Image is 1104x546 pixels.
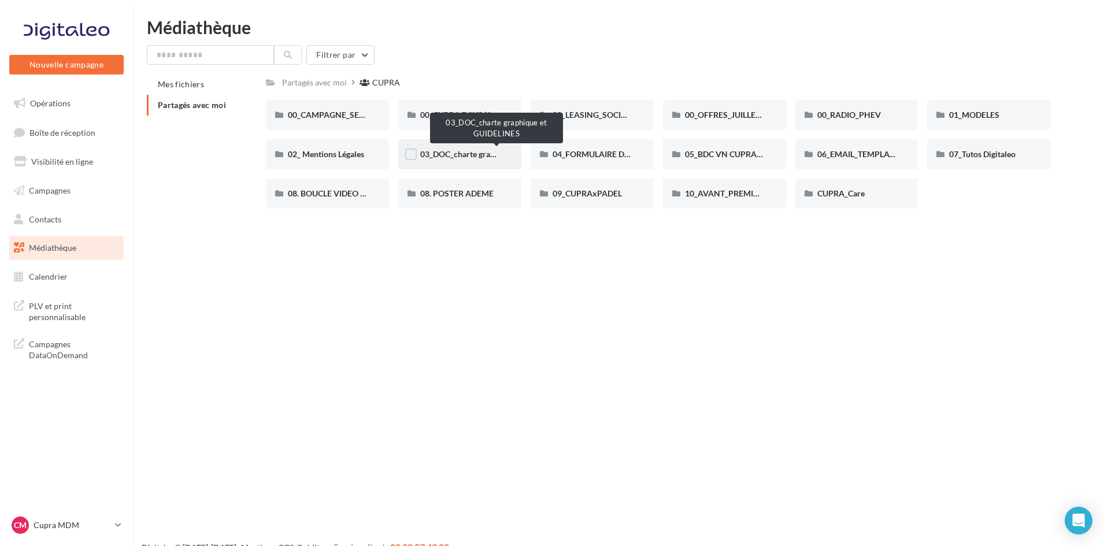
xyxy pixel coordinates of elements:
[372,77,400,88] div: CUPRA
[282,77,347,88] div: Partagés avec moi
[29,298,119,323] span: PLV et print personnalisable
[7,265,126,289] a: Calendrier
[288,149,364,159] span: 02_ Mentions Légales
[29,272,68,281] span: Calendrier
[553,149,724,159] span: 04_FORMULAIRE DES DEMANDES CRÉATIVES
[420,149,572,159] span: 03_DOC_charte graphique et GUIDELINES
[817,149,951,159] span: 06_EMAIL_TEMPLATE HTML CUPRA
[14,519,27,531] span: CM
[9,514,124,536] a: CM Cupra MDM
[158,79,204,89] span: Mes fichiers
[7,120,126,145] a: Boîte de réception
[7,207,126,232] a: Contacts
[7,150,126,174] a: Visibilité en ligne
[7,236,126,260] a: Médiathèque
[949,149,1016,159] span: 07_Tutos Digitaleo
[817,188,865,198] span: CUPRA_Care
[7,91,126,116] a: Opérations
[31,157,93,166] span: Visibilité en ligne
[30,98,71,108] span: Opérations
[29,243,76,252] span: Médiathèque
[147,18,1090,36] div: Médiathèque
[34,519,110,531] p: Cupra MDM
[1065,507,1092,534] div: Open Intercom Messenger
[949,110,999,120] span: 01_MODELES
[158,100,226,110] span: Partagés avec moi
[288,110,396,120] span: 00_CAMPAGNE_SEPTEMBRE
[29,185,71,195] span: Campagnes
[685,188,874,198] span: 10_AVANT_PREMIÈRES_CUPRA (VENTES PRIVEES)
[430,113,563,143] div: 03_DOC_charte graphique et GUIDELINES
[553,188,622,198] span: 09_CUPRAxPADEL
[7,332,126,366] a: Campagnes DataOnDemand
[7,294,126,328] a: PLV et print personnalisable
[817,110,881,120] span: 00_RADIO_PHEV
[306,45,375,65] button: Filtrer par
[29,336,119,361] span: Campagnes DataOnDemand
[553,110,681,120] span: 00_LEASING_SOCIAL_ÉLECTRIQUE
[7,179,126,203] a: Campagnes
[420,188,494,198] span: 08. POSTER ADEME
[9,55,124,75] button: Nouvelle campagne
[420,110,504,120] span: 00_CUPRA DAYS (JPO)
[29,214,61,224] span: Contacts
[685,110,784,120] span: 00_OFFRES_JUILLET AOÛT
[29,127,95,137] span: Boîte de réception
[685,149,777,159] span: 05_BDC VN CUPRA 2024
[288,188,440,198] span: 08. BOUCLE VIDEO ECRAN SHOWROOM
